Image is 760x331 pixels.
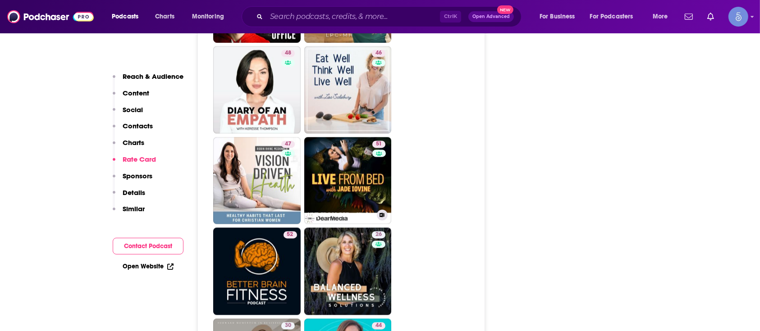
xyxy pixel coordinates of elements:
[7,8,94,25] img: Podchaser - Follow, Share and Rate Podcasts
[123,72,183,81] p: Reach & Audience
[213,227,301,315] a: 52
[681,9,696,24] a: Show notifications dropdown
[266,9,440,24] input: Search podcasts, credits, & more...
[590,10,633,23] span: For Podcasters
[533,9,586,24] button: open menu
[728,7,748,27] span: Logged in as Spiral5-G1
[497,5,513,14] span: New
[123,122,153,130] p: Contacts
[123,89,149,97] p: Content
[113,155,156,172] button: Rate Card
[540,10,575,23] span: For Business
[113,172,152,188] button: Sponsors
[285,140,291,149] span: 47
[584,9,646,24] button: open menu
[372,50,385,57] a: 46
[213,137,301,224] a: 47
[192,10,224,23] span: Monitoring
[704,9,718,24] a: Show notifications dropdown
[372,231,385,238] a: 26
[304,46,392,133] a: 46
[113,105,143,122] button: Social
[472,14,510,19] span: Open Advanced
[113,138,144,155] button: Charts
[105,9,150,24] button: open menu
[186,9,236,24] button: open menu
[285,49,291,58] span: 48
[375,49,382,58] span: 46
[440,11,461,23] span: Ctrl K
[468,11,514,22] button: Open AdvancedNew
[250,6,530,27] div: Search podcasts, credits, & more...
[123,172,152,180] p: Sponsors
[113,238,183,254] button: Contact Podcast
[123,155,156,163] p: Rate Card
[372,322,385,329] a: 44
[728,7,748,27] button: Show profile menu
[304,227,392,315] a: 26
[123,188,145,197] p: Details
[376,140,382,149] span: 51
[123,105,143,114] p: Social
[123,138,144,147] p: Charts
[113,89,149,105] button: Content
[308,211,373,219] h3: LIVE FROM BED with [PERSON_NAME]
[281,141,295,148] a: 47
[155,10,174,23] span: Charts
[113,122,153,138] button: Contacts
[653,10,668,23] span: More
[113,72,183,89] button: Reach & Audience
[281,50,295,57] a: 48
[213,46,301,133] a: 48
[304,137,392,224] a: 51LIVE FROM BED with [PERSON_NAME]
[112,10,138,23] span: Podcasts
[113,204,145,221] button: Similar
[149,9,180,24] a: Charts
[123,204,145,213] p: Similar
[285,321,291,330] span: 30
[123,263,174,270] a: Open Website
[287,230,293,239] span: 52
[113,188,145,205] button: Details
[281,322,295,329] a: 30
[284,231,297,238] a: 52
[375,321,382,330] span: 44
[372,141,385,148] a: 51
[728,7,748,27] img: User Profile
[375,230,382,239] span: 26
[646,9,679,24] button: open menu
